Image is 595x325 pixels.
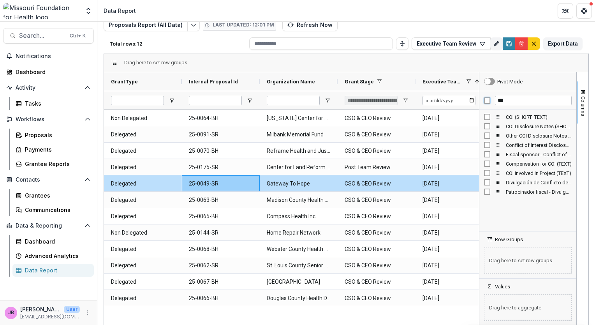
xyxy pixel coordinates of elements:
[422,225,486,241] span: [DATE]
[189,258,253,274] span: 25-0062-SR
[100,5,139,16] nav: breadcrumb
[16,85,81,91] span: Activity
[25,160,88,168] div: Grantee Reports
[189,290,253,306] span: 25-0066-BH
[111,79,138,85] span: Grant Type
[267,79,315,85] span: Organization Name
[422,241,486,257] span: [DATE]
[267,127,331,143] span: Milbank Memorial Fund
[506,114,572,120] span: COI (SHORT_TEXT)
[479,131,576,140] div: Other COI Disclosure Notes (SHORT_TEXT) Column
[189,110,253,126] span: 25-0064-BH
[324,97,331,104] button: Open Filter Menu
[267,192,331,208] span: Madison County Health Department
[12,203,94,216] a: Communications
[479,112,576,196] div: Column List 9 Columns
[479,159,576,168] div: Compensation for COI (TEXT) Column
[110,41,246,47] p: Total rows: 12
[422,290,486,306] span: [DATE]
[267,208,331,224] span: Compass Health Inc
[345,192,408,208] span: CSO & CEO Review
[12,264,94,277] a: Data Report
[111,290,175,306] span: Delegated
[111,176,175,192] span: Delegated
[506,170,572,176] span: COI Involved in Project (TEXT)
[506,133,572,139] span: Other COI Disclosure Notes (SHORT_TEXT)
[528,37,540,50] button: default
[16,223,81,229] span: Data & Reporting
[580,96,586,116] span: Columns
[345,225,408,241] span: CSO & CEO Review
[111,192,175,208] span: Delegated
[8,310,14,315] div: Jessie Besancenez
[267,176,331,192] span: Gateway To Hope
[503,37,515,50] button: Save
[12,189,94,202] a: Grantees
[345,143,408,159] span: CSO & CEO Review
[267,143,331,159] span: Reframe Health and Justice, LLC
[246,97,253,104] button: Open Filter Menu
[515,37,528,50] button: Delete
[3,28,94,44] button: Search...
[20,313,80,320] p: [EMAIL_ADDRESS][DOMAIN_NAME]
[267,241,331,257] span: Webster County Health Unit
[484,294,572,321] span: Drag here to aggregate
[189,79,238,85] span: Internal Proposal Id
[111,241,175,257] span: Delegated
[479,140,576,150] div: Conflict of Interest Disclosure (MFH's COI form is the required format) (FILE_UPLOAD) Column
[345,79,374,85] span: Grant Stage
[12,129,94,141] a: Proposals
[506,152,572,157] span: Fiscal sponsor - Conflict of Interest Disclosure (MFH's COI form is the required format) (FILE_UP...
[20,305,61,313] p: [PERSON_NAME]
[506,142,572,148] span: Conflict of Interest Disclosure (MFH's COI form is the required format) (FILE_UPLOAD)
[104,7,136,15] div: Data Report
[345,241,408,257] span: CSO & CEO Review
[111,96,164,105] input: Grant Type Filter Input
[479,122,576,131] div: COI Disclosure Notes (SHORT_TEXT) Column
[543,37,583,50] button: Export Data
[111,127,175,143] span: Delegated
[189,241,253,257] span: 25-0068-BH
[104,19,188,31] button: Proposals Report (All Data)
[64,306,80,313] p: User
[267,110,331,126] span: [US_STATE] Center for Public Health Excellence
[189,176,253,192] span: 25-0049-SR
[3,173,94,186] button: Open Contacts
[345,159,408,175] span: Post Team Review
[576,3,592,19] button: Get Help
[3,3,80,19] img: Missouri Foundation for Health logo
[422,159,486,175] span: [DATE]
[189,274,253,290] span: 25-0067-BH
[111,110,175,126] span: Non Delegated
[345,110,408,126] span: CSO & CEO Review
[422,143,486,159] span: [DATE]
[479,178,576,187] div: Divulgación de Conflicto de Intereses (el formulario de COI de MFH es el formato requerido) (FILE...
[422,110,486,126] span: [DATE]
[189,127,253,143] span: 25-0091-SR
[506,180,572,185] span: Divulgación de Conflicto de Intereses (el formulario de COI de MFH es el formato requerido) (FILE...
[345,127,408,143] span: CSO & CEO Review
[506,124,572,129] span: COI Disclosure Notes (SHORT_TEXT)
[124,60,187,65] span: Drag here to set row groups
[83,3,94,19] button: Open entity switcher
[25,206,88,214] div: Communications
[3,219,94,232] button: Open Data & Reporting
[111,225,175,241] span: Non Delegated
[3,50,94,62] button: Notifications
[111,159,175,175] span: Delegated
[479,242,576,278] div: Row Groups
[12,97,94,110] a: Tasks
[169,97,175,104] button: Open Filter Menu
[189,208,253,224] span: 25-0065-BH
[345,176,408,192] span: CSO & CEO Review
[189,159,253,175] span: 25-0175-SR
[345,258,408,274] span: CSO & CEO Review
[187,19,200,31] button: Edit selected report
[12,235,94,248] a: Dashboard
[267,159,331,175] span: Center for Land Reform Inc
[267,258,331,274] span: St. Louis County Senior Tax Levy Initiative
[267,225,331,241] span: Home Repair Network
[422,79,463,85] span: Executive Team / CEO Review Date (DATE)
[495,237,523,242] span: Row Groups
[25,131,88,139] div: Proposals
